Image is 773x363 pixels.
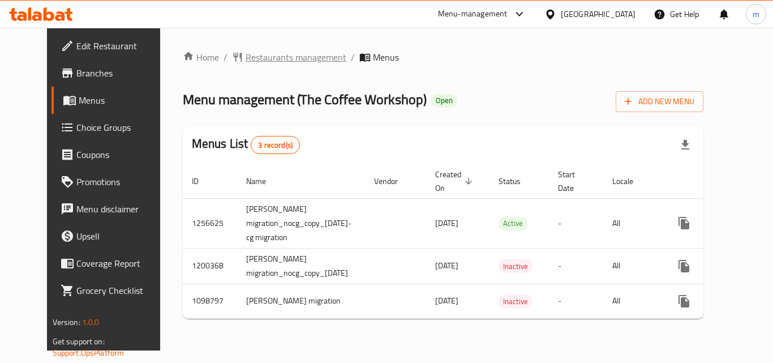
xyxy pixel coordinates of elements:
[224,50,227,64] li: /
[183,198,237,248] td: 1256625
[612,174,648,188] span: Locale
[51,277,176,304] a: Grocery Checklist
[431,94,457,108] div: Open
[558,168,590,195] span: Start Date
[51,32,176,59] a: Edit Restaurant
[76,257,167,270] span: Coverage Report
[232,50,346,64] a: Restaurants management
[192,174,213,188] span: ID
[51,87,176,114] a: Menus
[51,223,176,250] a: Upsell
[373,50,399,64] span: Menus
[183,50,219,64] a: Home
[435,258,458,273] span: [DATE]
[499,174,535,188] span: Status
[79,93,167,107] span: Menus
[246,50,346,64] span: Restaurants management
[53,345,124,360] a: Support.OpsPlatform
[698,253,725,280] button: Change Status
[251,140,299,151] span: 3 record(s)
[76,121,167,134] span: Choice Groups
[76,148,167,161] span: Coupons
[374,174,413,188] span: Vendor
[671,210,698,237] button: more
[672,131,699,159] div: Export file
[549,248,603,284] td: -
[603,248,662,284] td: All
[753,8,759,20] span: m
[698,210,725,237] button: Change Status
[616,91,703,112] button: Add New Menu
[431,96,457,105] span: Open
[435,293,458,308] span: [DATE]
[549,284,603,318] td: -
[76,66,167,80] span: Branches
[435,168,476,195] span: Created On
[237,284,365,318] td: [PERSON_NAME] migration
[51,141,176,168] a: Coupons
[183,284,237,318] td: 1098797
[499,295,532,308] span: Inactive
[246,174,281,188] span: Name
[76,39,167,53] span: Edit Restaurant
[603,284,662,318] td: All
[438,7,508,21] div: Menu-management
[671,253,698,280] button: more
[499,294,532,308] div: Inactive
[183,50,704,64] nav: breadcrumb
[435,216,458,230] span: [DATE]
[76,229,167,243] span: Upsell
[499,259,532,273] div: Inactive
[192,135,300,154] h2: Menus List
[561,8,635,20] div: [GEOGRAPHIC_DATA]
[51,195,176,223] a: Menu disclaimer
[53,334,105,349] span: Get support on:
[82,315,100,330] span: 1.0.0
[76,175,167,189] span: Promotions
[237,248,365,284] td: [PERSON_NAME] migration_nocg_copy_[DATE]
[499,217,527,230] span: Active
[53,315,80,330] span: Version:
[499,260,532,273] span: Inactive
[76,202,167,216] span: Menu disclaimer
[76,284,167,297] span: Grocery Checklist
[237,198,365,248] td: [PERSON_NAME] migration_nocg_copy_[DATE]-cg migration
[183,248,237,284] td: 1200368
[603,198,662,248] td: All
[671,288,698,315] button: more
[549,198,603,248] td: -
[351,50,355,64] li: /
[51,250,176,277] a: Coverage Report
[51,114,176,141] a: Choice Groups
[625,95,694,109] span: Add New Menu
[698,288,725,315] button: Change Status
[183,87,427,112] span: Menu management ( The Coffee Workshop )
[51,59,176,87] a: Branches
[51,168,176,195] a: Promotions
